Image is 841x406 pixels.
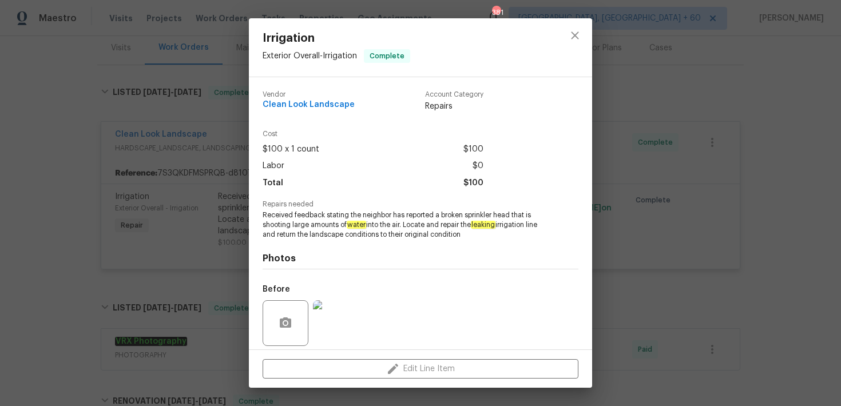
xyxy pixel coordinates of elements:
span: Exterior Overall - Irrigation [263,52,357,60]
span: Clean Look Landscape [263,101,355,109]
span: Repairs [425,101,483,112]
span: Account Category [425,91,483,98]
h5: Before [263,285,290,293]
h4: Photos [263,253,578,264]
span: Complete [365,50,409,62]
span: Labor [263,158,284,174]
span: $100 [463,141,483,158]
em: leaking [471,221,495,229]
button: close [561,22,589,49]
span: Total [263,175,283,192]
span: Cost [263,130,483,138]
em: water [347,221,366,229]
span: Vendor [263,91,355,98]
span: $0 [473,158,483,174]
span: $100 x 1 count [263,141,319,158]
span: $100 [463,175,483,192]
span: Repairs needed [263,201,578,208]
span: Received feedback stating the neighbor has reported a broken sprinkler head that is shooting larg... [263,210,547,239]
div: 381 [492,7,500,18]
span: Irrigation [263,32,410,45]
